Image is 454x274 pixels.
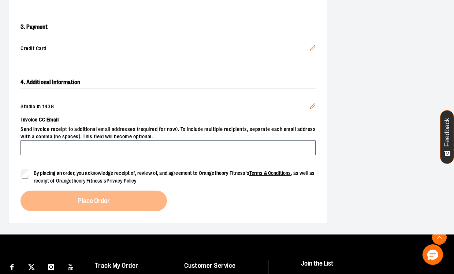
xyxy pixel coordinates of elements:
div: Studio #: 1438 [21,103,316,110]
span: Credit Card [21,45,310,53]
span: Send invoice receipt to additional email addresses (required for now). To include multiple recipi... [21,126,316,140]
img: Twitter [28,264,35,270]
a: Customer Service [184,262,236,269]
a: Track My Order [95,262,138,269]
a: Visit our X page [25,260,38,273]
input: By placing an order, you acknowledge receipt of, review of, and agreement to Orangetheory Fitness... [21,169,29,178]
button: Edit [304,97,321,117]
h2: 4. Additional Information [21,76,316,89]
button: Back To Top [432,230,447,245]
a: Privacy Policy [107,178,137,184]
h2: 3. Payment [21,21,316,33]
span: Feedback [444,118,451,147]
span: By placing an order, you acknowledge receipt of, review of, and agreement to Orangetheory Fitness... [34,170,315,184]
a: Visit our Instagram page [45,260,57,273]
button: Edit [304,39,321,59]
a: Visit our Facebook page [5,260,18,273]
button: Feedback - Show survey [440,110,454,164]
h4: Join the List [301,260,441,274]
a: Terms & Conditions [249,170,291,176]
a: Visit our Youtube page [64,260,77,273]
button: Hello, have a question? Let’s chat. [423,244,443,265]
label: Invoice CC Email [21,113,316,126]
